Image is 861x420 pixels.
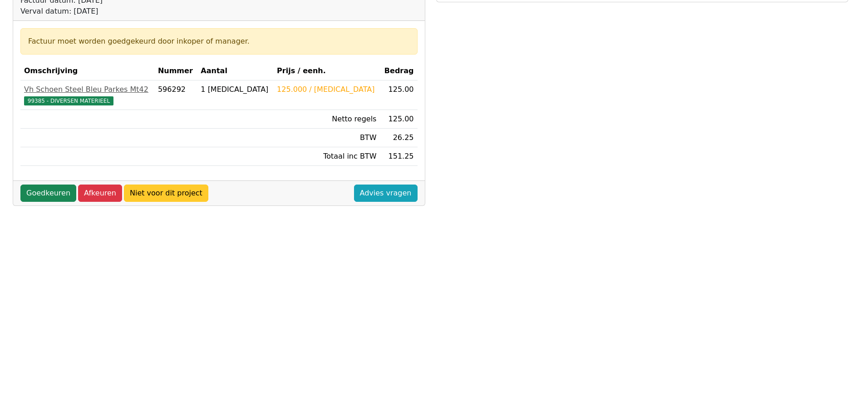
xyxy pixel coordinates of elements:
td: 125.00 [380,80,417,110]
td: Totaal inc BTW [273,147,380,166]
div: Verval datum: [DATE] [20,6,268,17]
div: Vh Schoen Steel Bleu Parkes Mt42 [24,84,151,95]
td: BTW [273,129,380,147]
td: 151.25 [380,147,417,166]
a: Advies vragen [354,185,418,202]
th: Omschrijving [20,62,154,80]
div: 1 [MEDICAL_DATA] [201,84,270,95]
a: Niet voor dit project [124,185,208,202]
th: Aantal [197,62,273,80]
td: 125.00 [380,110,417,129]
th: Prijs / eenh. [273,62,380,80]
th: Nummer [154,62,197,80]
span: 99385 - DIVERSEN MATERIEEL [24,96,113,105]
div: Factuur moet worden goedgekeurd door inkoper of manager. [28,36,410,47]
a: Vh Schoen Steel Bleu Parkes Mt4299385 - DIVERSEN MATERIEEL [24,84,151,106]
td: 26.25 [380,129,417,147]
a: Afkeuren [78,185,122,202]
th: Bedrag [380,62,417,80]
a: Goedkeuren [20,185,76,202]
td: 596292 [154,80,197,110]
td: Netto regels [273,110,380,129]
div: 125.000 / [MEDICAL_DATA] [277,84,376,95]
